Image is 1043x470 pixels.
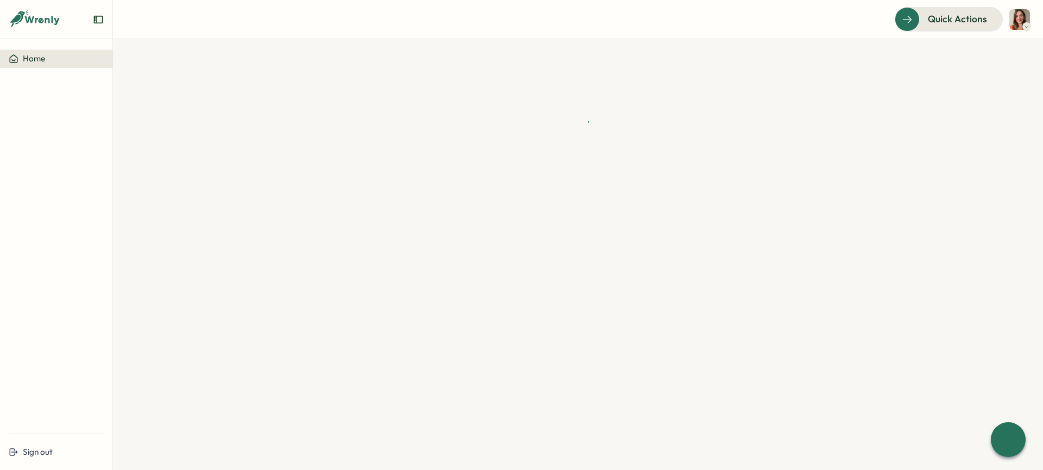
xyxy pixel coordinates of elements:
[23,53,45,64] span: Home
[93,14,104,25] button: Expand sidebar
[23,447,53,457] span: Sign out
[1009,9,1030,30] img: Izzie Winstanley
[895,7,1003,31] button: Quick Actions
[928,12,987,26] span: Quick Actions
